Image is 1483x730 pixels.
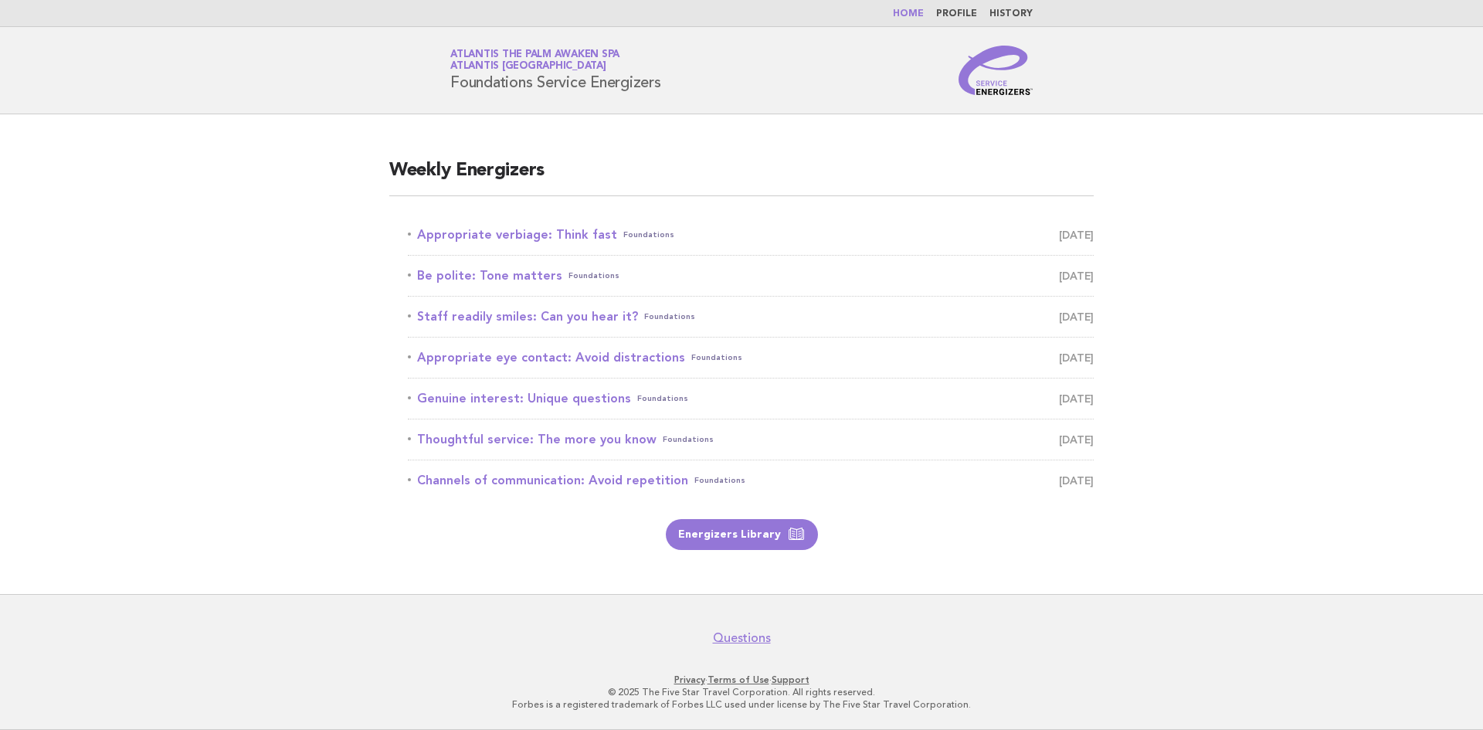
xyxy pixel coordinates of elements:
[663,429,714,450] span: Foundations
[269,686,1214,698] p: © 2025 The Five Star Travel Corporation. All rights reserved.
[989,9,1033,19] a: History
[666,519,818,550] a: Energizers Library
[1059,470,1094,491] span: [DATE]
[408,429,1094,450] a: Thoughtful service: The more you knowFoundations [DATE]
[1059,224,1094,246] span: [DATE]
[1059,429,1094,450] span: [DATE]
[408,306,1094,328] a: Staff readily smiles: Can you hear it?Foundations [DATE]
[450,49,619,71] a: Atlantis The Palm Awaken SpaAtlantis [GEOGRAPHIC_DATA]
[623,224,674,246] span: Foundations
[674,674,705,685] a: Privacy
[408,265,1094,287] a: Be polite: Tone mattersFoundations [DATE]
[1059,306,1094,328] span: [DATE]
[408,347,1094,368] a: Appropriate eye contact: Avoid distractionsFoundations [DATE]
[450,62,606,72] span: Atlantis [GEOGRAPHIC_DATA]
[408,470,1094,491] a: Channels of communication: Avoid repetitionFoundations [DATE]
[1059,265,1094,287] span: [DATE]
[893,9,924,19] a: Home
[450,50,661,90] h1: Foundations Service Energizers
[708,674,769,685] a: Terms of Use
[408,388,1094,409] a: Genuine interest: Unique questionsFoundations [DATE]
[644,306,695,328] span: Foundations
[568,265,619,287] span: Foundations
[713,630,771,646] a: Questions
[936,9,977,19] a: Profile
[1059,347,1094,368] span: [DATE]
[269,674,1214,686] p: · ·
[959,46,1033,95] img: Service Energizers
[408,224,1094,246] a: Appropriate verbiage: Think fastFoundations [DATE]
[637,388,688,409] span: Foundations
[691,347,742,368] span: Foundations
[694,470,745,491] span: Foundations
[1059,388,1094,409] span: [DATE]
[269,698,1214,711] p: Forbes is a registered trademark of Forbes LLC used under license by The Five Star Travel Corpora...
[772,674,809,685] a: Support
[389,158,1094,196] h2: Weekly Energizers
